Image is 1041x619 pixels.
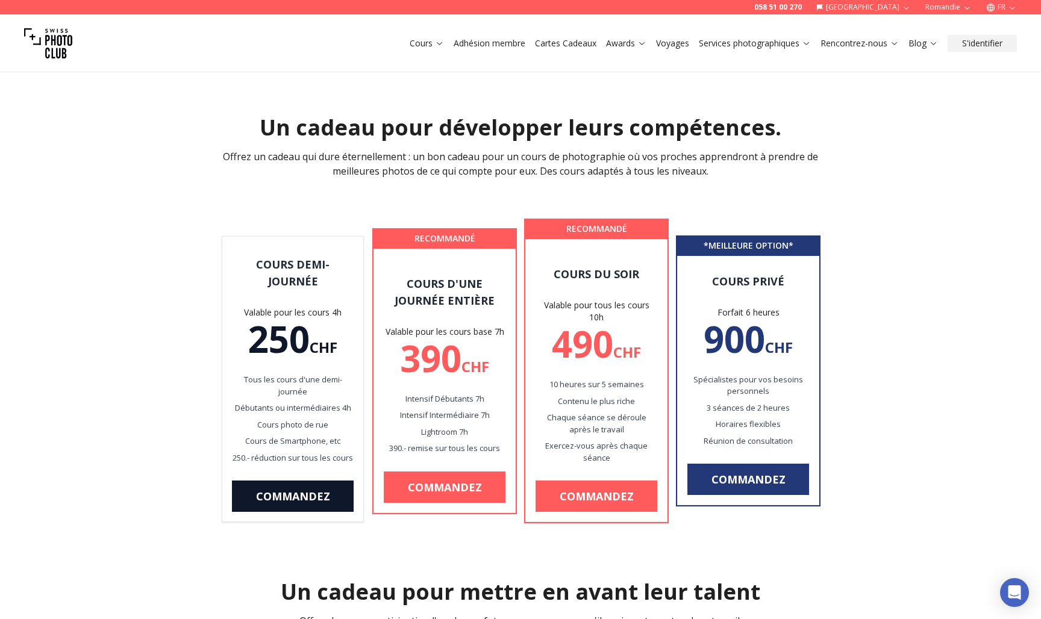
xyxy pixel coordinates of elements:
a: Commandez [232,481,354,512]
h2: Un cadeau pour mettre en avant leur talent [222,580,819,604]
div: 390 [384,340,505,376]
div: 490 [536,326,657,362]
div: * MEILLEURE OPTION * [678,237,819,254]
div: Valable pour les cours base 7h [384,326,505,338]
div: COURS DEMI-JOURNÉE [232,256,354,290]
p: Horaires flexibles [687,418,809,431]
a: Commandez [536,481,657,512]
p: 3 séances de 2 heures [687,402,809,414]
span: CHF [310,337,337,357]
div: RECOMMANDÉ [526,220,667,237]
p: Offrez un cadeau qui dure éternellement : un bon cadeau pour un cours de photographie où vos proc... [212,149,829,178]
a: Blog [908,37,938,49]
button: Awards [601,35,651,52]
button: Cours [405,35,449,52]
div: COURS PRIVÉ [687,273,809,290]
p: 10 heures sur 5 semaines [536,379,657,391]
button: S'identifier [948,35,1017,52]
div: Cours du Soir [536,266,657,282]
button: Voyages [651,35,694,52]
a: Commandez [687,464,809,495]
a: Services photographiques [699,37,811,49]
h1: Un cadeau pour développer leurs compétences. [58,116,983,140]
span: CHF [613,342,641,362]
img: Swiss photo club [24,19,72,67]
div: Valable pour les cours 4h [232,306,354,319]
a: Voyages [656,37,689,49]
p: 390.- remise sur tous les cours [384,443,505,455]
div: Open Intercom Messenger [1000,578,1029,607]
div: Cours d'une journée entière [384,275,505,309]
button: Services photographiques [694,35,816,52]
a: Adhésion membre [454,37,525,49]
a: Commandez [384,471,505,503]
span: CHF [765,337,793,357]
button: Rencontrez-nous [816,35,904,52]
p: Cours de Smartphone, etc [232,435,354,447]
p: Intensif Débutants 7h [384,393,505,405]
a: Awards [606,37,646,49]
p: Exercez-vous après chaque séance [536,440,657,464]
button: Adhésion membre [449,35,530,52]
p: Débutants ou intermédiaires 4h [232,402,354,414]
p: Lightroom 7h [384,426,505,438]
p: Chaque séance se déroule après le travail [536,412,657,435]
button: Cartes Cadeaux [530,35,601,52]
div: 250 [232,321,354,357]
a: Cartes Cadeaux [535,37,596,49]
a: Rencontrez-nous [821,37,899,49]
p: 250.- réduction sur tous les cours [232,452,354,464]
p: Contenu le plus riche [536,396,657,408]
p: Réunion de consultation [687,435,809,447]
a: 058 51 00 270 [754,2,802,12]
div: RECOMMANDÉ [374,230,515,247]
div: Forfait 6 heures [687,306,809,319]
div: Valable pour tous les cours 10h [536,299,657,323]
span: CHF [461,356,489,376]
button: Blog [904,35,943,52]
p: Spécialistes pour vos besoins personnels [687,374,809,397]
a: Cours [410,37,444,49]
p: Tous les cours d'une demi-journée [232,374,354,397]
p: Cours photo de rue [232,419,354,431]
p: Intensif Intermédiaire 7h [384,409,505,421]
div: 900 [687,321,809,357]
